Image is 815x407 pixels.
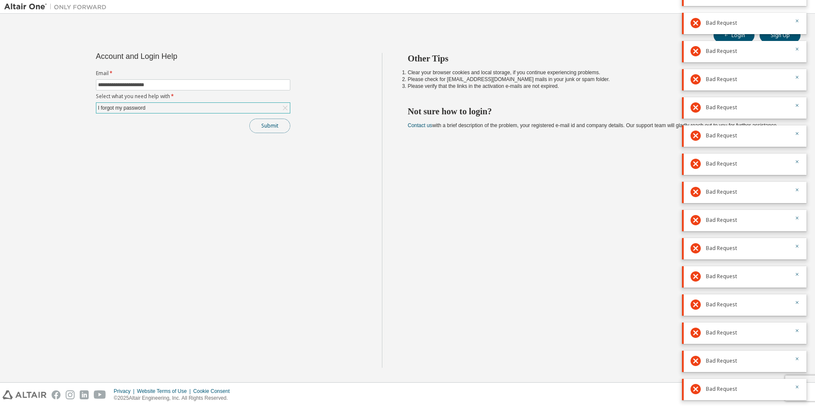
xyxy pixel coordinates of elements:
[408,53,786,64] h2: Other Tips
[706,273,737,280] span: Bad Request
[706,20,737,26] span: Bad Request
[714,28,754,43] button: Login
[706,217,737,224] span: Bad Request
[96,53,251,60] div: Account and Login Help
[80,390,89,399] img: linkedin.svg
[96,103,290,113] div: I forgot my password
[706,301,737,308] span: Bad Request
[706,132,737,139] span: Bad Request
[408,83,786,90] li: Please verify that the links in the activation e-mails are not expired.
[706,160,737,167] span: Bad Request
[706,386,737,392] span: Bad Request
[3,390,46,399] img: altair_logo.svg
[706,48,737,55] span: Bad Request
[760,28,801,43] button: Sign Up
[52,390,61,399] img: facebook.svg
[97,103,147,113] div: I forgot my password
[94,390,106,399] img: youtube.svg
[408,122,432,128] a: Contact us
[408,76,786,83] li: Please check for [EMAIL_ADDRESS][DOMAIN_NAME] mails in your junk or spam folder.
[4,3,111,11] img: Altair One
[408,122,778,128] span: with a brief description of the problem, your registered e-mail id and company details. Our suppo...
[193,388,234,395] div: Cookie Consent
[66,390,75,399] img: instagram.svg
[114,388,137,395] div: Privacy
[249,119,290,133] button: Submit
[706,329,737,336] span: Bad Request
[96,70,290,77] label: Email
[706,104,737,111] span: Bad Request
[114,395,235,402] p: © 2025 Altair Engineering, Inc. All Rights Reserved.
[706,358,737,364] span: Bad Request
[137,388,193,395] div: Website Terms of Use
[96,93,290,100] label: Select what you need help with
[706,245,737,252] span: Bad Request
[706,76,737,83] span: Bad Request
[408,106,786,117] h2: Not sure how to login?
[408,69,786,76] li: Clear your browser cookies and local storage, if you continue experiencing problems.
[706,189,737,195] span: Bad Request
